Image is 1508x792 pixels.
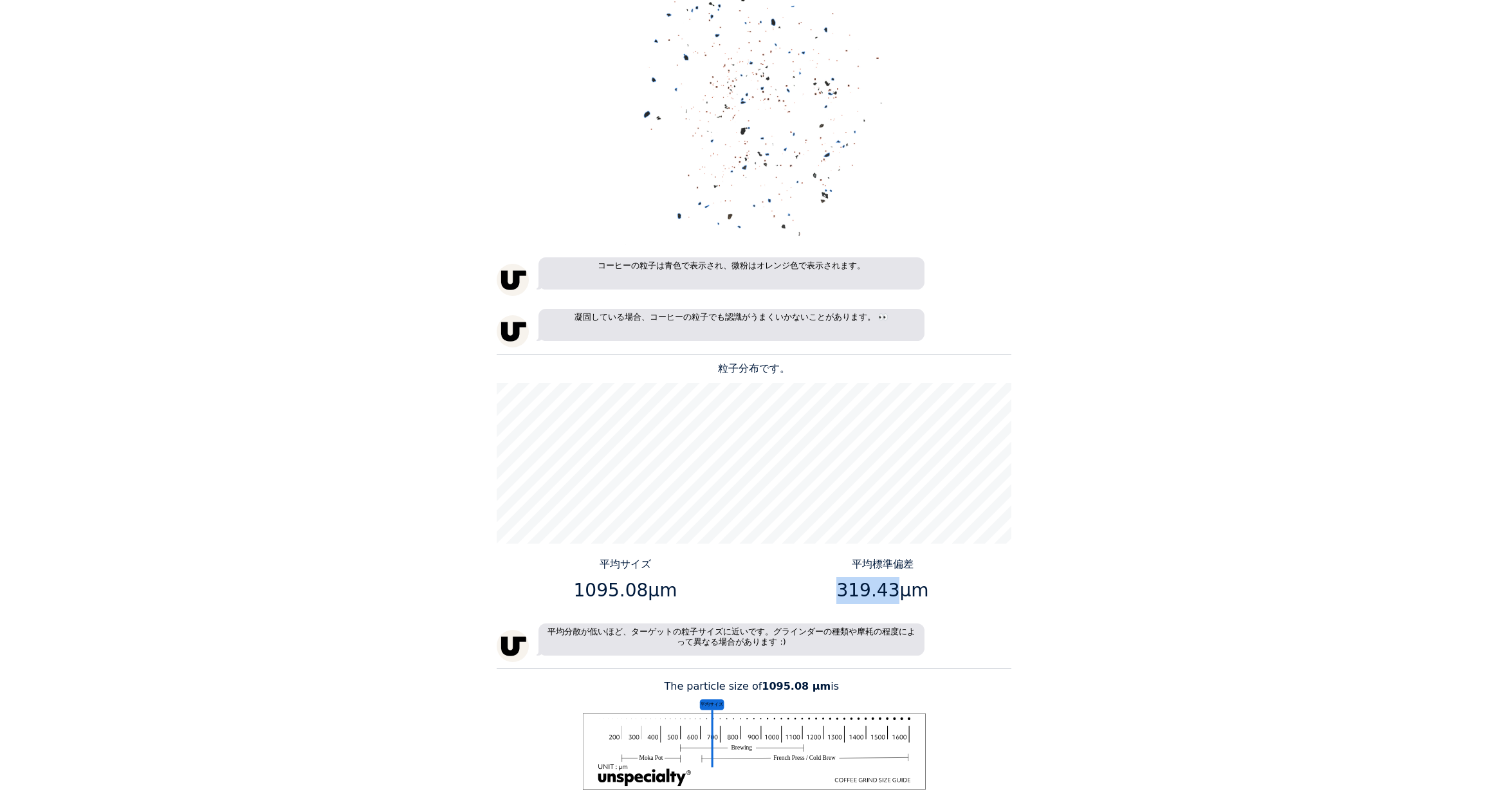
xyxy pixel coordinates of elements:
[538,257,924,290] p: コーヒーの粒子は青色で表示され、微粉はオレンジ色で表示されます。
[538,309,924,341] p: 凝固している場合、コーヒーの粒子でも認識がうまくいかないことがあります。 👀
[502,577,749,604] p: 1095.08μm
[497,264,529,296] img: unspecialty-logo
[701,701,724,707] tspan: 平均サイズ
[538,623,924,656] p: 平均分散が低いほど、ターゲットの粒子サイズに近いです。グラインダーの種類や摩耗の程度によって異なる場合があります :)
[762,680,831,692] b: 1095.08 μm
[497,679,1011,694] p: The particle size of is
[759,577,1007,604] p: 319.43μm
[497,315,529,347] img: unspecialty-logo
[759,557,1007,572] p: 平均標準偏差
[497,630,529,662] img: unspecialty-logo
[502,557,749,572] p: 平均サイズ
[497,361,1011,376] p: 粒子分布です。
